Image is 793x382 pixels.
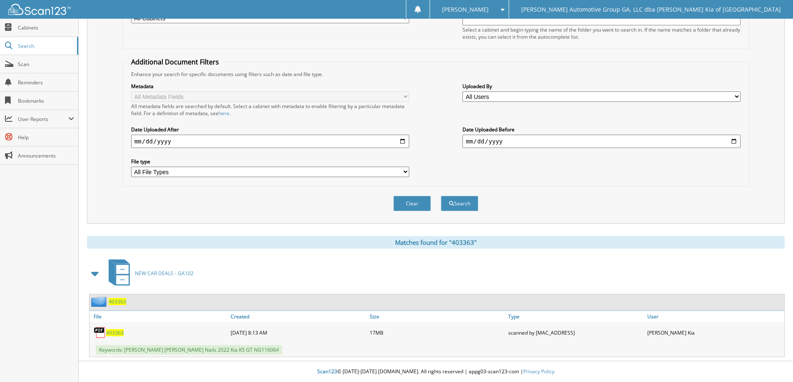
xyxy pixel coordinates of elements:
[18,79,74,86] span: Reminders
[87,236,785,249] div: Matches found for "403363"
[18,42,73,49] span: Search
[368,324,507,341] div: 17MB
[751,342,793,382] iframe: Chat Widget
[441,196,478,211] button: Search
[8,4,71,15] img: scan123-logo-white.svg
[645,324,784,341] div: [PERSON_NAME] Kia
[219,110,229,117] a: here
[109,298,126,305] a: 403363
[18,134,74,141] span: Help
[462,126,741,133] label: Date Uploaded Before
[229,311,368,322] a: Created
[523,368,554,375] a: Privacy Policy
[18,61,74,68] span: Scan
[462,26,741,40] div: Select a cabinet and begin typing the name of the folder you want to search in. If the name match...
[18,97,74,104] span: Bookmarks
[79,362,793,382] div: © [DATE]-[DATE] [DOMAIN_NAME]. All rights reserved | appg03-scan123-com |
[131,83,409,90] label: Metadata
[94,326,106,339] img: PDF.png
[645,311,784,322] a: User
[393,196,431,211] button: Clear
[127,57,223,67] legend: Additional Document Filters
[131,135,409,148] input: start
[229,324,368,341] div: [DATE] 8:13 AM
[104,257,194,290] a: NEW CAR DEALS - GA102
[106,329,124,336] a: 403363
[368,311,507,322] a: Size
[131,158,409,165] label: File type
[521,7,781,12] span: [PERSON_NAME] Automotive Group GA, LLC dba [PERSON_NAME] Kia of [GEOGRAPHIC_DATA]
[442,7,489,12] span: [PERSON_NAME]
[127,71,745,78] div: Enhance your search for specific documents using filters such as date and file type.
[89,311,229,322] a: File
[96,345,282,355] span: Keywords: [PERSON_NAME] [PERSON_NAME] Nails 2022 Kia K5 GT NG116064
[18,24,74,31] span: Cabinets
[506,324,645,341] div: scanned by [MAC_ADDRESS]
[18,152,74,159] span: Announcements
[462,135,741,148] input: end
[317,368,337,375] span: Scan123
[462,83,741,90] label: Uploaded By
[135,270,194,277] span: NEW CAR DEALS - GA102
[91,296,109,307] img: folder2.png
[131,103,409,117] div: All metadata fields are searched by default. Select a cabinet with metadata to enable filtering b...
[18,116,68,123] span: User Reports
[506,311,645,322] a: Type
[131,126,409,133] label: Date Uploaded After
